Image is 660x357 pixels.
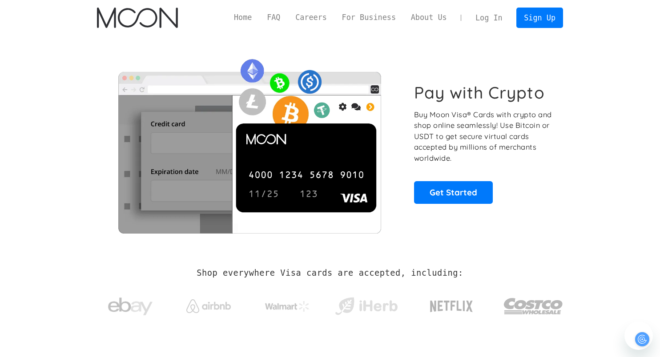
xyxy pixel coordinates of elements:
[97,53,402,233] img: Moon Cards let you spend your crypto anywhere Visa is accepted.
[108,293,153,321] img: ebay
[414,83,545,103] h1: Pay with Crypto
[197,268,463,278] h2: Shop everywhere Visa cards are accepted, including:
[226,12,259,23] a: Home
[429,295,474,317] img: Netflix
[503,290,563,323] img: Costco
[288,12,334,23] a: Careers
[516,8,563,28] a: Sign Up
[97,8,177,28] a: home
[186,299,231,313] img: Airbnb
[176,290,242,317] a: Airbnb
[333,295,399,318] img: iHerb
[333,286,399,322] a: iHerb
[503,281,563,327] a: Costco
[414,109,553,164] p: Buy Moon Visa® Cards with crypto and shop online seamlessly! Use Bitcoin or USDT to get secure vi...
[412,286,491,322] a: Netflix
[334,12,403,23] a: For Business
[403,12,455,23] a: About Us
[254,292,321,316] a: Walmart
[414,181,493,203] a: Get Started
[259,12,288,23] a: FAQ
[97,8,177,28] img: Moon Logo
[624,321,653,350] iframe: Bouton de lancement de la fenêtre de messagerie
[265,301,310,312] img: Walmart
[97,284,163,325] a: ebay
[468,8,510,28] a: Log In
